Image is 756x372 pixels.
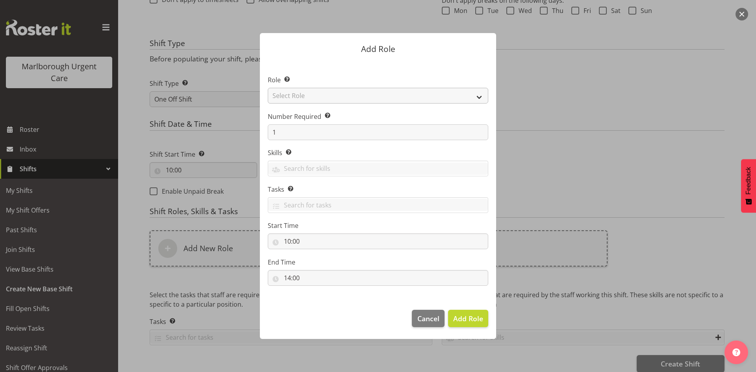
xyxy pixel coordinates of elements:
p: Add Role [268,45,488,53]
input: Click to select... [268,270,488,286]
label: Start Time [268,221,488,230]
button: Feedback - Show survey [741,159,756,213]
button: Cancel [412,310,444,327]
label: Tasks [268,185,488,194]
input: Click to select... [268,233,488,249]
img: help-xxl-2.png [732,348,740,356]
button: Add Role [448,310,488,327]
label: Number Required [268,112,488,121]
label: Role [268,75,488,85]
input: Search for skills [268,163,488,175]
span: Feedback [745,167,752,194]
input: Search for tasks [268,199,488,211]
label: Skills [268,148,488,157]
span: Add Role [453,314,483,323]
label: End Time [268,257,488,267]
span: Cancel [417,313,439,324]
